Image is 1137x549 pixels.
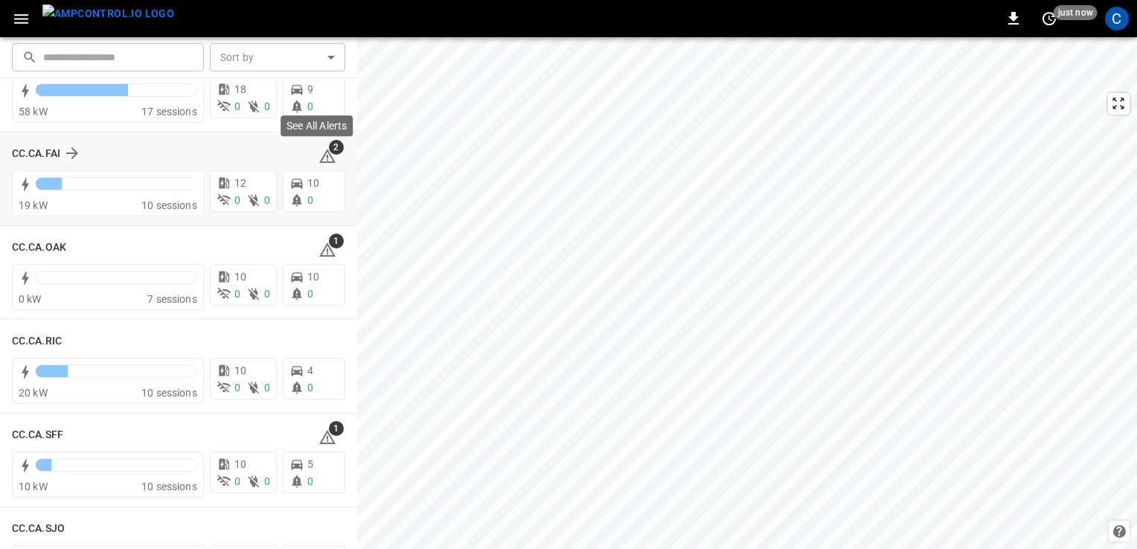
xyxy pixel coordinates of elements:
span: 0 [264,288,270,300]
span: 2 [329,140,344,155]
span: 0 [264,475,270,487]
span: 0 [264,194,270,206]
span: 0 [264,100,270,112]
span: 0 [307,288,313,300]
span: 4 [307,365,313,376]
h6: CC.CA.FAI [12,146,60,162]
p: See All Alerts [286,118,347,133]
span: 17 sessions [141,106,197,118]
span: 10 sessions [141,387,197,399]
span: 0 [264,382,270,394]
span: 10 sessions [141,481,197,492]
h6: CC.CA.RIC [12,333,62,350]
span: 19 kW [19,199,48,211]
span: 58 kW [19,106,48,118]
h6: CC.CA.OAK [12,240,66,256]
span: 10 [234,365,246,376]
span: 0 [307,194,313,206]
span: 0 [234,194,240,206]
span: 12 [234,177,246,189]
span: 0 [234,382,240,394]
span: 5 [307,458,313,470]
span: 10 [307,177,319,189]
span: 1 [329,421,344,436]
canvas: Map [357,37,1137,549]
span: just now [1054,5,1098,20]
span: 10 [234,271,246,283]
h6: CC.CA.SFF [12,427,63,443]
div: profile-icon [1105,7,1129,30]
span: 0 [234,475,240,487]
span: 0 [234,288,240,300]
span: 0 [307,475,313,487]
img: ampcontrol.io logo [42,4,174,23]
span: 7 sessions [147,293,197,305]
span: 0 [307,382,313,394]
span: 10 [307,271,319,283]
span: 18 [234,83,246,95]
span: 10 [234,458,246,470]
span: 0 [234,100,240,112]
span: 9 [307,83,313,95]
span: 20 kW [19,387,48,399]
span: 10 sessions [141,199,197,211]
span: 10 kW [19,481,48,492]
h6: CC.CA.SJO [12,521,65,537]
span: 1 [329,234,344,248]
span: 0 [307,100,313,112]
button: set refresh interval [1037,7,1061,30]
span: 0 kW [19,293,42,305]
